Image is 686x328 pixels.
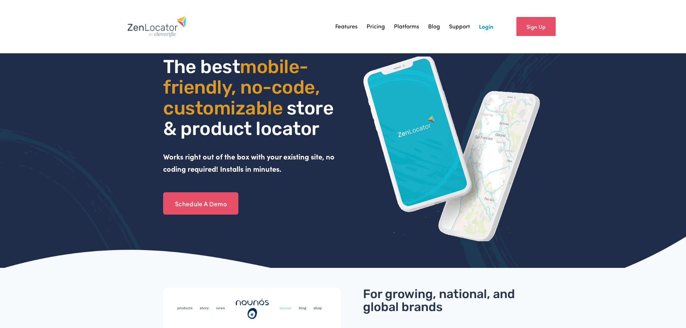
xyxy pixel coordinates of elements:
[163,55,324,119] span: mobile- friendly, no-code, customizable
[163,97,337,140] span: store & product locator
[394,21,419,32] a: Platforms
[367,21,385,32] a: Pricing
[363,287,518,314] span: For growing, national, and global brands
[127,16,187,37] img: Zenlocator
[163,55,240,78] span: The best
[449,21,470,32] a: Support
[335,21,358,32] a: Features
[479,21,493,32] a: Login
[363,57,541,241] img: ZenLocator phone mockup gif
[516,17,556,36] a: Sign Up
[428,21,440,32] a: Blog
[163,152,336,174] strong: Works right out of the box with your existing site, no coding required! Installs in minutes.
[163,192,238,215] a: Schedule A Demo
